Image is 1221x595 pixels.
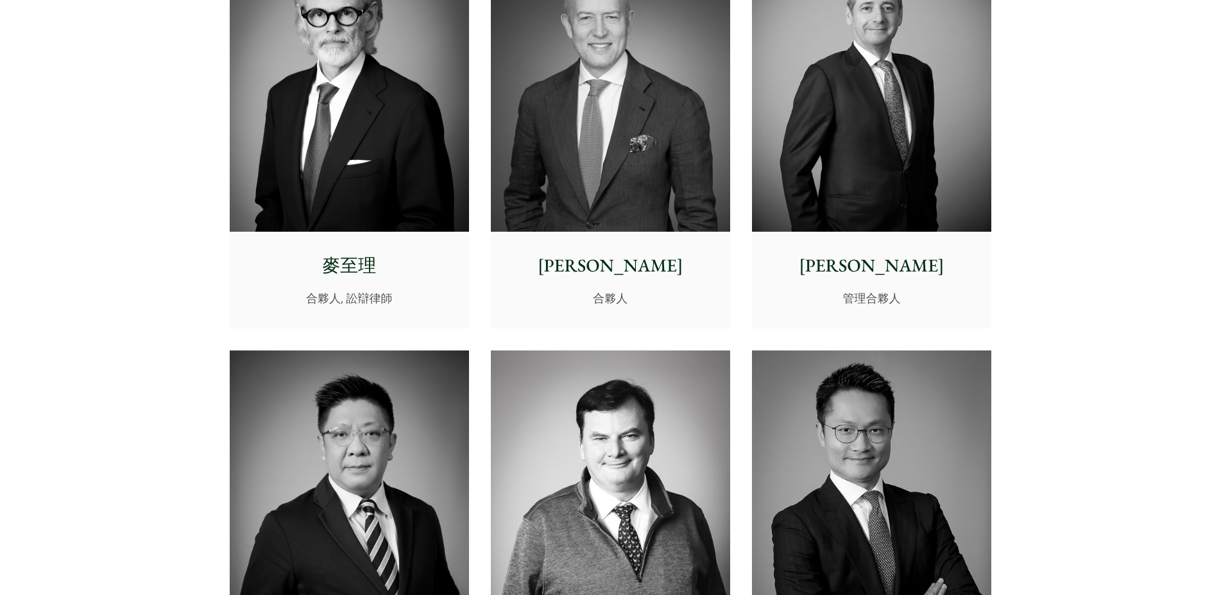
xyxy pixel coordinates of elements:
p: 麥至理 [240,252,459,279]
p: 合夥人 [501,289,720,307]
p: [PERSON_NAME] [762,252,981,279]
p: 管理合夥人 [762,289,981,307]
p: 合夥人, 訟辯律師 [240,289,459,307]
p: [PERSON_NAME] [501,252,720,279]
